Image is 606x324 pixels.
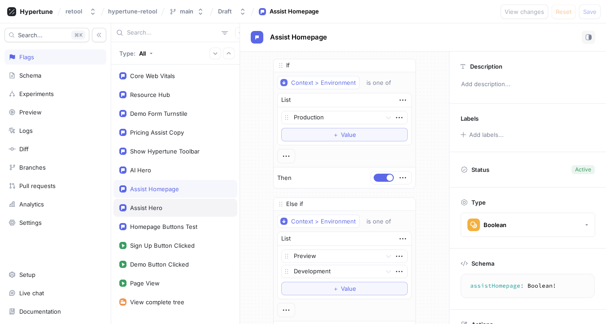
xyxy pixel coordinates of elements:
div: is one of [366,218,391,225]
p: Status [471,163,489,176]
a: Documentation [4,304,106,319]
div: Experiments [19,90,54,97]
div: View complete tree [130,298,184,306]
button: Search...K [4,28,89,42]
div: Show Hypertune Toolbar [130,148,200,155]
div: Boolean [484,221,506,229]
button: Type: All [116,45,156,61]
div: Homepage Buttons Test [130,223,197,230]
p: Type [471,199,486,206]
button: Expand all [209,48,221,59]
div: Active [575,166,591,174]
button: Boolean [461,213,595,237]
span: ＋ [333,286,339,291]
button: main [166,4,208,19]
div: Context > Environment [291,218,356,225]
button: Context > Environment [277,76,360,89]
div: Demo Button Clicked [130,261,189,268]
div: Context > Environment [291,79,356,87]
span: Save [583,9,597,14]
button: View changes [501,4,548,19]
p: Add description... [457,77,598,92]
span: View changes [505,9,544,14]
span: Search... [18,32,43,38]
div: List [281,234,291,243]
div: All [139,50,146,57]
div: Branches [19,164,46,171]
div: Resource Hub [130,91,170,98]
button: is one of [362,215,404,228]
div: Draft [218,8,232,15]
div: AI Hero [130,166,151,174]
p: Description [470,63,502,70]
div: Demo Form Turnstile [130,110,187,117]
p: Then [277,174,292,183]
span: hypertune-retool [108,8,157,14]
input: Search... [127,28,218,37]
p: Type: [119,50,135,57]
p: Schema [471,260,494,267]
div: Setup [19,271,35,278]
div: Diff [19,145,29,153]
div: Flags [19,53,34,61]
button: is one of [362,76,404,89]
textarea: assistHomepage: Boolean! [465,278,591,294]
div: retool [65,8,82,15]
button: Draft [214,4,250,19]
div: Assist Homepage [130,185,179,193]
div: Live chat [19,289,44,297]
div: Core Web Vitals [130,72,175,79]
span: ＋ [333,132,339,137]
span: Assist Homepage [270,34,327,41]
div: Settings [19,219,42,226]
p: Labels [461,115,479,122]
div: Add labels... [469,132,504,138]
span: Reset [556,9,571,14]
div: is one of [366,79,391,87]
div: K [71,31,85,39]
div: Sign Up Button Clicked [130,242,195,249]
div: main [180,8,193,15]
div: Page View [130,280,160,287]
div: Logs [19,127,33,134]
button: ＋Value [281,128,408,141]
div: Documentation [19,308,61,315]
button: Context > Environment [277,215,360,228]
div: Pricing Assist Copy [130,129,184,136]
button: Save [579,4,601,19]
span: Value [341,286,356,291]
button: Collapse all [223,48,235,59]
div: Assist Homepage [270,7,319,16]
button: retool [62,4,100,19]
button: ＋Value [281,282,408,295]
span: Value [341,132,356,137]
div: Assist Hero [130,204,162,211]
button: Add labels... [458,129,506,140]
p: Else if [286,200,303,209]
p: If [286,61,290,70]
div: Preview [19,109,42,116]
div: Schema [19,72,41,79]
div: Pull requests [19,182,56,189]
div: Analytics [19,201,44,208]
button: Reset [552,4,575,19]
div: List [281,96,291,105]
